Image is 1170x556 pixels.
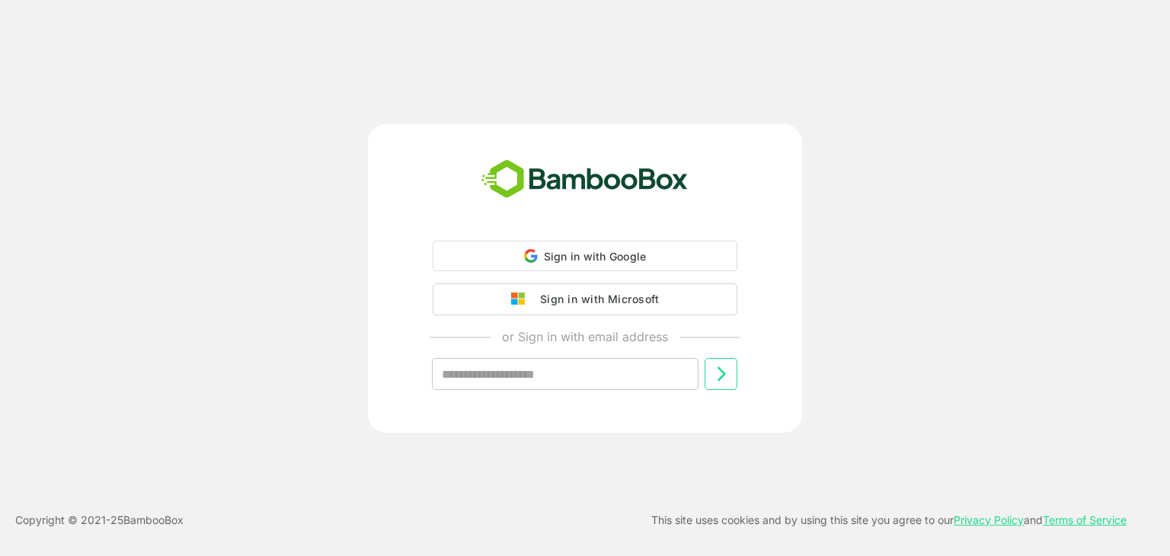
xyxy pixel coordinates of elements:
[954,513,1024,526] a: Privacy Policy
[473,155,696,205] img: bamboobox
[502,328,668,346] p: or Sign in with email address
[433,241,737,271] div: Sign in with Google
[433,283,737,315] button: Sign in with Microsoft
[511,292,532,306] img: google
[15,511,184,529] p: Copyright © 2021- 25 BambooBox
[651,511,1127,529] p: This site uses cookies and by using this site you agree to our and
[1043,513,1127,526] a: Terms of Service
[532,289,659,309] div: Sign in with Microsoft
[544,250,647,263] span: Sign in with Google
